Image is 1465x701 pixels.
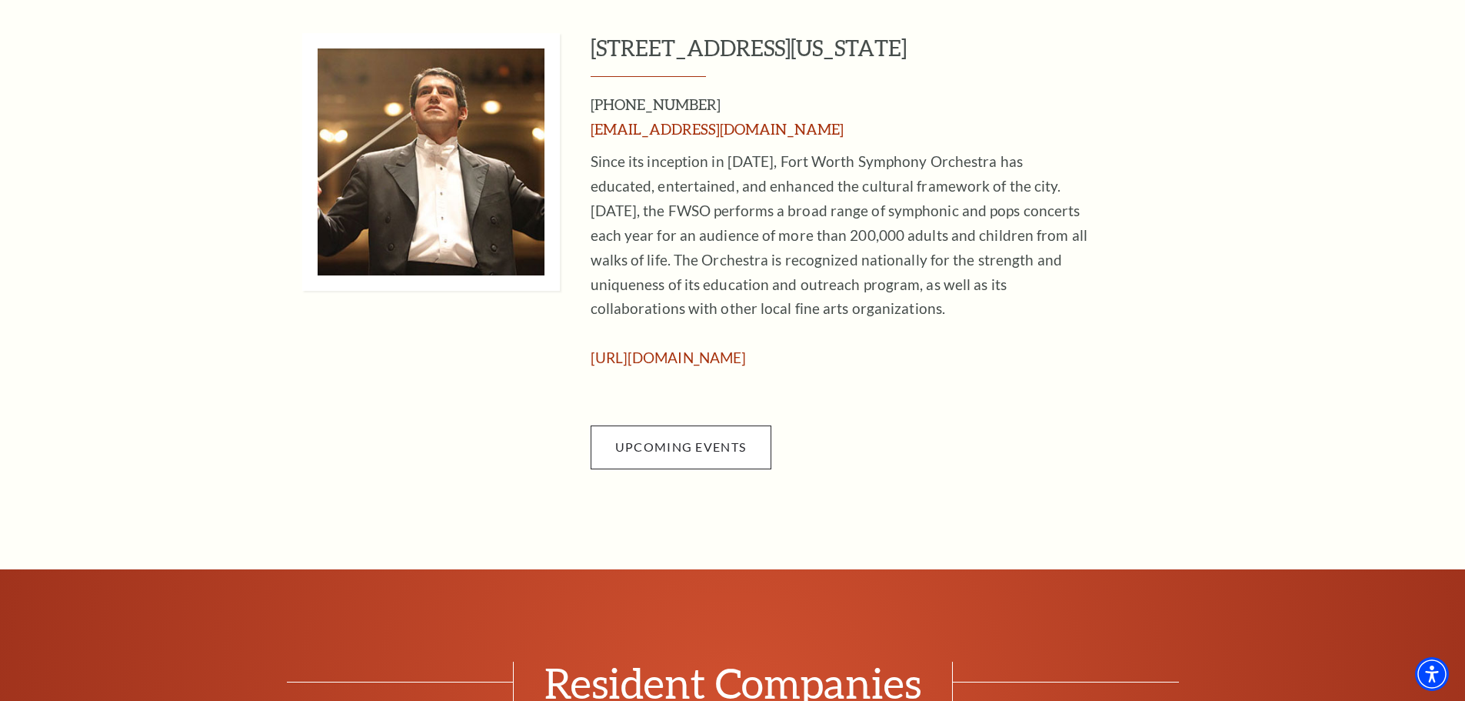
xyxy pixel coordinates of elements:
div: Accessibility Menu [1415,657,1449,691]
p: Since its inception in [DATE], Fort Worth Symphony Orchestra has educated, entertained, and enhan... [591,149,1090,371]
img: 330 E. 4th St., Ste 200, Fort Worth, Texas 76102 [302,33,560,291]
h3: [STREET_ADDRESS][US_STATE] [591,33,1210,77]
a: [EMAIL_ADDRESS][DOMAIN_NAME] [591,120,844,138]
a: [URL][DOMAIN_NAME] [591,349,747,366]
h3: [PHONE_NUMBER] [591,92,1090,142]
a: Upcoming Events [591,426,771,469]
span: Upcoming Events [615,439,746,454]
